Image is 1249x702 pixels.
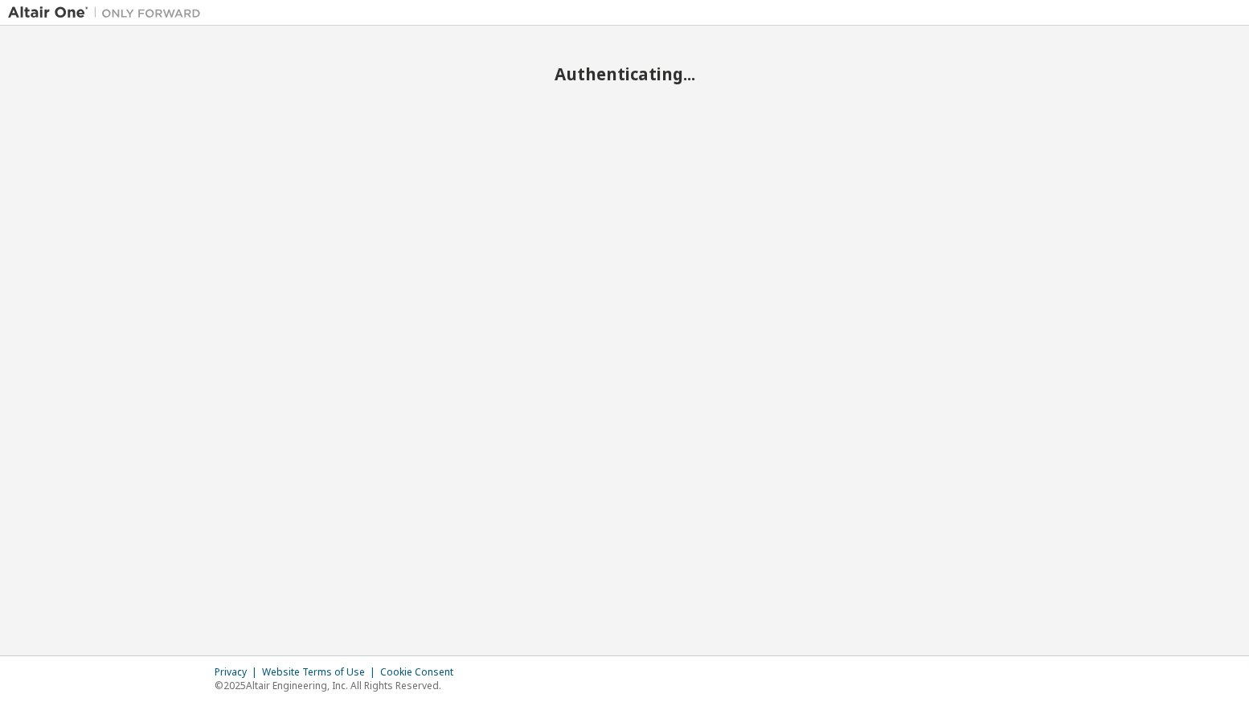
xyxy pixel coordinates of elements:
[262,666,380,679] div: Website Terms of Use
[215,666,262,679] div: Privacy
[215,679,463,692] p: © 2025 Altair Engineering, Inc. All Rights Reserved.
[8,5,209,21] img: Altair One
[380,666,463,679] div: Cookie Consent
[8,63,1241,84] h2: Authenticating...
